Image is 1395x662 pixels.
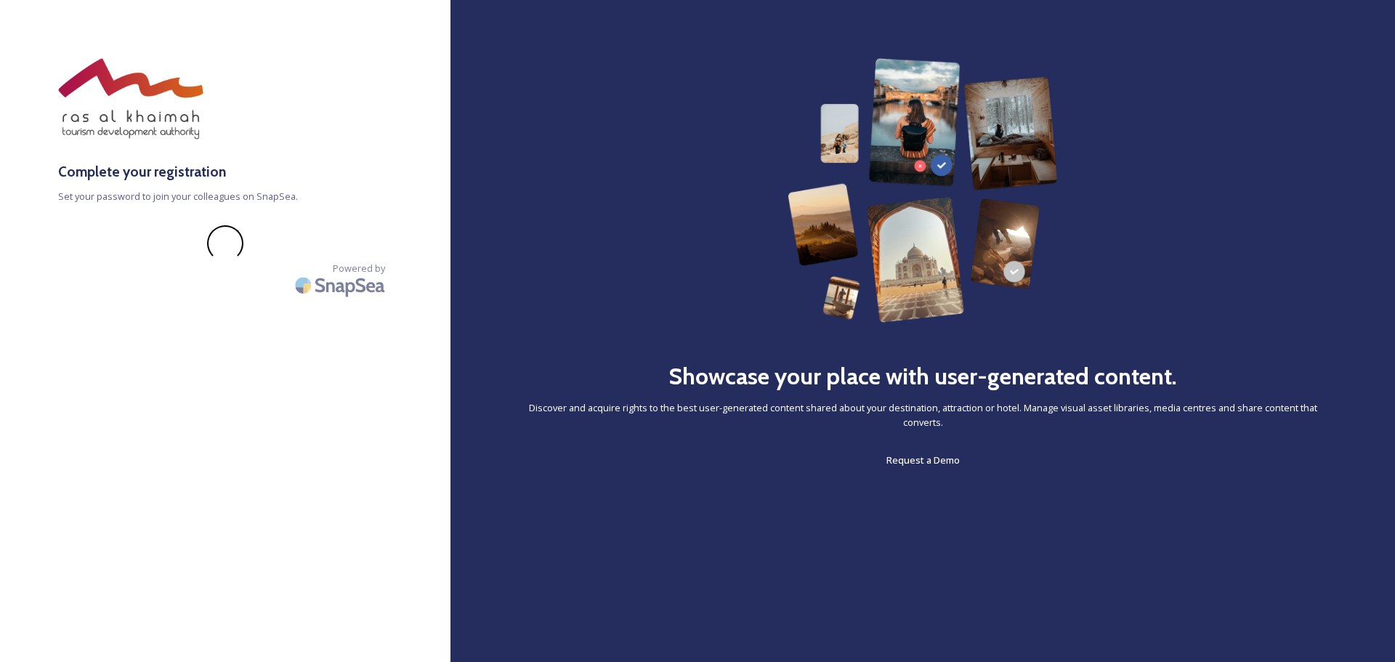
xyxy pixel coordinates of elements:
[291,268,392,302] img: SnapSea Logo
[333,262,385,275] span: Powered by
[886,453,960,467] span: Request a Demo
[788,58,1058,323] img: 63b42ca75bacad526042e722_Group%20154-p-800.png
[58,190,392,203] span: Set your password to join your colleagues on SnapSea.
[58,161,392,182] h3: Complete your registration
[509,401,1337,429] span: Discover and acquire rights to the best user-generated content shared about your destination, att...
[668,359,1177,394] h2: Showcase your place with user-generated content.
[58,58,203,140] img: raktda_eng_new-stacked-logo_rgb.png
[886,451,960,469] a: Request a Demo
